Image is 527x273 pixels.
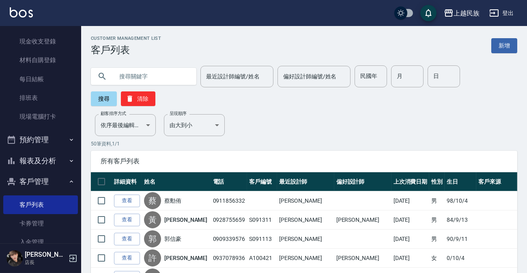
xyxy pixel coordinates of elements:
td: [DATE] [391,210,430,230]
td: [DATE] [391,191,430,210]
a: 蔡勳侑 [164,197,181,205]
a: [PERSON_NAME] [164,254,207,262]
div: 上越民族 [454,8,480,18]
td: 男 [429,191,445,210]
p: 50 筆資料, 1 / 1 [91,140,517,147]
a: 排班表 [3,89,78,107]
h3: 客戶列表 [91,44,161,56]
td: [PERSON_NAME] [334,249,391,268]
td: [PERSON_NAME] [277,230,334,249]
a: 郭信豪 [164,235,181,243]
a: 材料自購登錄 [3,51,78,69]
th: 電話 [211,172,247,191]
a: 查看 [114,252,140,264]
td: [PERSON_NAME] [277,249,334,268]
button: 登出 [486,6,517,21]
button: 報表及分析 [3,150,78,171]
td: [PERSON_NAME] [277,191,334,210]
div: 依序最後編輯時間 [95,114,156,136]
button: save [420,5,437,21]
th: 偏好設計師 [334,172,391,191]
div: 許 [144,249,161,266]
p: 店長 [25,259,66,266]
a: 現場電腦打卡 [3,107,78,126]
a: [PERSON_NAME] [164,216,207,224]
a: 新增 [491,38,517,53]
td: 0928755659 [211,210,247,230]
th: 上次消費日期 [391,172,430,191]
a: 卡券管理 [3,214,78,233]
td: 0911856332 [211,191,247,210]
div: 黃 [144,211,161,228]
a: 查看 [114,214,140,226]
button: 搜尋 [91,91,117,106]
a: 查看 [114,233,140,245]
th: 性別 [429,172,445,191]
th: 客戶編號 [247,172,277,191]
td: [DATE] [391,249,430,268]
td: 90/9/11 [445,230,476,249]
td: 男 [429,210,445,230]
button: 預約管理 [3,129,78,150]
a: 現金收支登錄 [3,32,78,51]
td: 0937078936 [211,249,247,268]
a: 每日結帳 [3,70,78,89]
td: 男 [429,230,445,249]
td: S091113 [247,230,277,249]
th: 最近設計師 [277,172,334,191]
td: S091311 [247,210,277,230]
th: 客戶來源 [476,172,517,191]
th: 生日 [445,172,476,191]
label: 顧客排序方式 [101,110,126,117]
button: 清除 [121,91,155,106]
td: 0909339576 [211,230,247,249]
td: A100421 [247,249,277,268]
td: 84/9/13 [445,210,476,230]
input: 搜尋關鍵字 [114,65,190,87]
td: 98/10/4 [445,191,476,210]
div: 郭 [144,230,161,247]
img: Person [6,250,23,266]
td: 0/10/4 [445,249,476,268]
img: Logo [10,7,33,17]
label: 呈現順序 [170,110,187,117]
td: 女 [429,249,445,268]
h2: Customer Management List [91,36,161,41]
h5: [PERSON_NAME] [25,251,66,259]
a: 入金管理 [3,233,78,251]
td: [PERSON_NAME] [334,210,391,230]
div: 由大到小 [164,114,225,136]
td: [DATE] [391,230,430,249]
div: 蔡 [144,192,161,209]
td: [PERSON_NAME] [277,210,334,230]
a: 查看 [114,195,140,207]
button: 上越民族 [441,5,483,22]
button: 客戶管理 [3,171,78,192]
th: 詳細資料 [112,172,142,191]
a: 客戶列表 [3,195,78,214]
span: 所有客戶列表 [101,157,508,165]
th: 姓名 [142,172,211,191]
